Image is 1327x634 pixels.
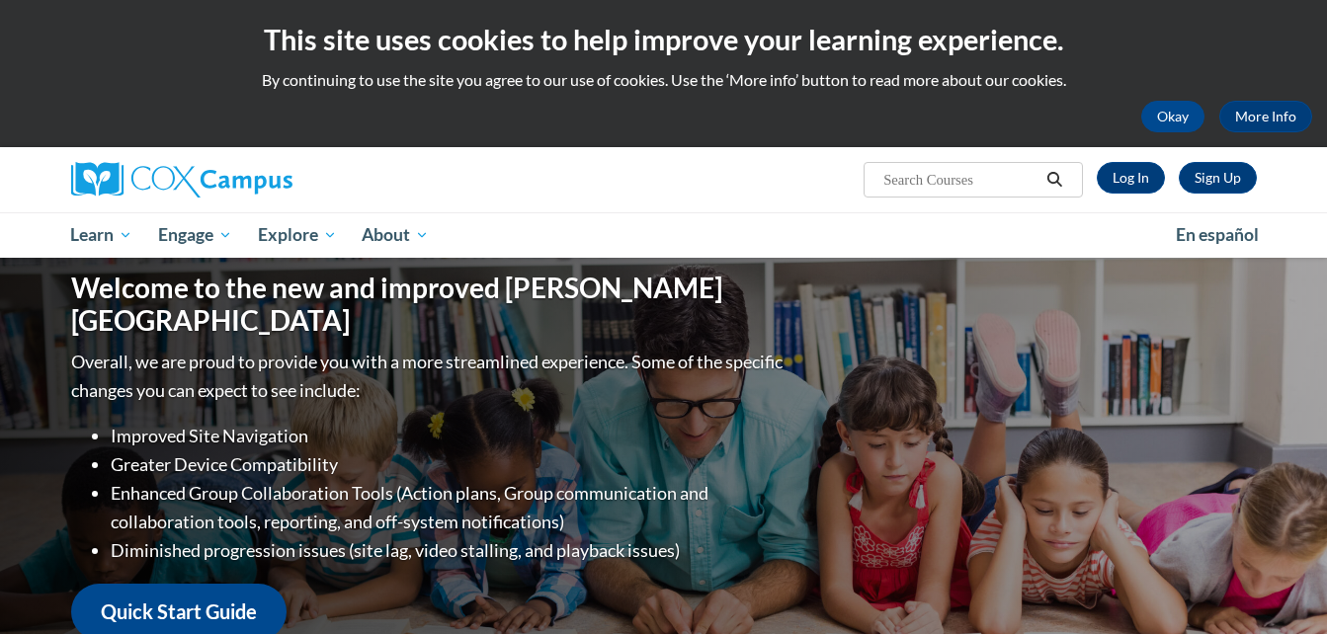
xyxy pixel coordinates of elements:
span: Engage [158,223,232,247]
li: Enhanced Group Collaboration Tools (Action plans, Group communication and collaboration tools, re... [111,479,788,536]
h1: Welcome to the new and improved [PERSON_NAME][GEOGRAPHIC_DATA] [71,272,788,338]
p: Overall, we are proud to provide you with a more streamlined experience. Some of the specific cha... [71,348,788,405]
p: By continuing to use the site you agree to our use of cookies. Use the ‘More info’ button to read... [15,69,1312,91]
div: Main menu [41,212,1286,258]
a: Log In [1097,162,1165,194]
li: Improved Site Navigation [111,422,788,450]
li: Diminished progression issues (site lag, video stalling, and playback issues) [111,536,788,565]
span: Explore [258,223,337,247]
span: Learn [70,223,132,247]
li: Greater Device Compatibility [111,450,788,479]
span: En español [1176,224,1259,245]
button: Okay [1141,101,1204,132]
h2: This site uses cookies to help improve your learning experience. [15,20,1312,59]
a: Learn [58,212,146,258]
a: Engage [145,212,245,258]
img: Cox Campus [71,162,292,198]
a: Explore [245,212,350,258]
iframe: Button to launch messaging window [1248,555,1311,618]
a: Register [1179,162,1257,194]
a: More Info [1219,101,1312,132]
a: En español [1163,214,1272,256]
span: About [362,223,429,247]
a: About [349,212,442,258]
input: Search Courses [881,168,1039,192]
a: Cox Campus [71,162,447,198]
button: Search [1039,168,1069,192]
